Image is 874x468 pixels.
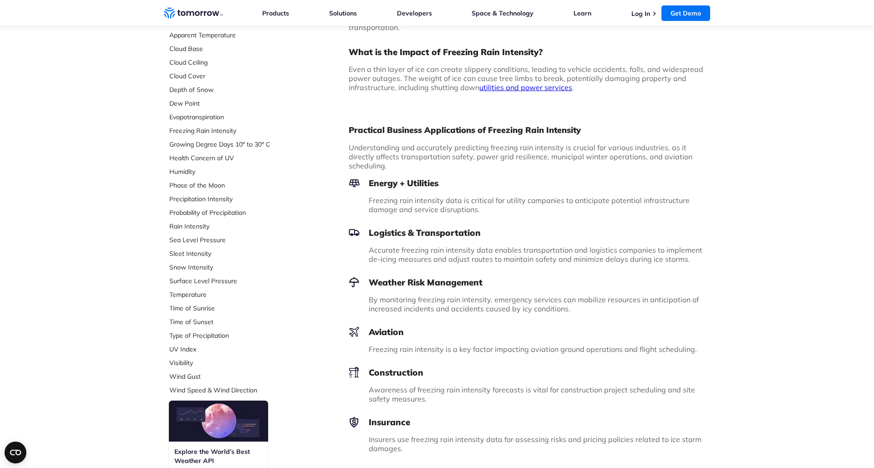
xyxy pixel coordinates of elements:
button: Open CMP widget [5,442,26,463]
a: Wind Speed & Wind Direction [169,386,290,395]
a: Time of Sunset [169,317,290,326]
a: Space & Technology [472,9,534,17]
a: Temperature [169,290,290,299]
a: Growing Degree Days 10° to 30° C [169,140,290,149]
a: Products [262,9,289,17]
span: Insurers use freezing rain intensity data for assessing risks and pricing policies related to ice... [369,435,701,453]
h3: Insurance [349,417,710,427]
a: Wind Gust [169,372,290,381]
a: Type of Precipitation [169,331,290,340]
h3: Explore the World’s Best Weather API [174,447,263,465]
a: Evapotranspiration [169,112,290,122]
a: Freezing Rain Intensity [169,126,290,135]
span: Freezing rain intensity data is critical for utility companies to anticipate potential infrastruc... [369,196,690,214]
a: Solutions [329,9,357,17]
h3: Weather Risk Management [349,277,710,288]
a: Rain Intensity [169,222,290,231]
span: By monitoring freezing rain intensity, emergency services can mobilize resources in anticipation ... [369,295,699,313]
a: Sea Level Pressure [169,235,290,244]
span: Freezing rain intensity is a key factor impacting aviation ground operations and flight scheduling. [369,345,697,354]
a: Visibility [169,358,290,367]
a: Home link [164,6,223,20]
a: Cloud Ceiling [169,58,290,67]
a: Cloud Base [169,44,290,53]
span: Accurate freezing rain intensity data enables transportation and logistics companies to implement... [369,245,702,264]
a: Log In [631,10,650,18]
a: Health Concern of UV [169,153,290,163]
a: Cloud Cover [169,71,290,81]
a: Snow Intensity [169,263,290,272]
a: Sleet Intensity [169,249,290,258]
a: Surface Level Pressure [169,276,290,285]
a: Apparent Temperature [169,31,290,40]
h2: Practical Business Applications of Freezing Rain Intensity [349,125,710,136]
span: Understanding and accurately predicting freezing rain intensity is crucial for various industries... [349,143,692,170]
h3: What is the Impact of Freezing Rain Intensity? [349,46,710,57]
a: Precipitation Intensity [169,194,290,203]
a: Time of Sunrise [169,304,290,313]
span: Even a thin layer of ice can create slippery conditions, leading to vehicle accidents, falls, and... [349,65,703,92]
a: Developers [397,9,432,17]
h3: Construction [349,367,710,378]
a: Phase of the Moon [169,181,290,190]
a: Dew Point [169,99,290,108]
h3: Logistics & Transportation [349,227,710,238]
a: Learn [574,9,591,17]
a: Get Demo [661,5,710,21]
a: Probability of Precipitation [169,208,290,217]
span: Awareness of freezing rain intensity forecasts is vital for construction project scheduling and s... [369,385,695,403]
h3: Energy + Utilities [349,178,710,188]
a: utilities and power services [479,83,572,92]
a: Humidity [169,167,290,176]
a: UV Index [169,345,290,354]
a: Depth of Snow [169,85,290,94]
h3: Aviation [349,326,710,337]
